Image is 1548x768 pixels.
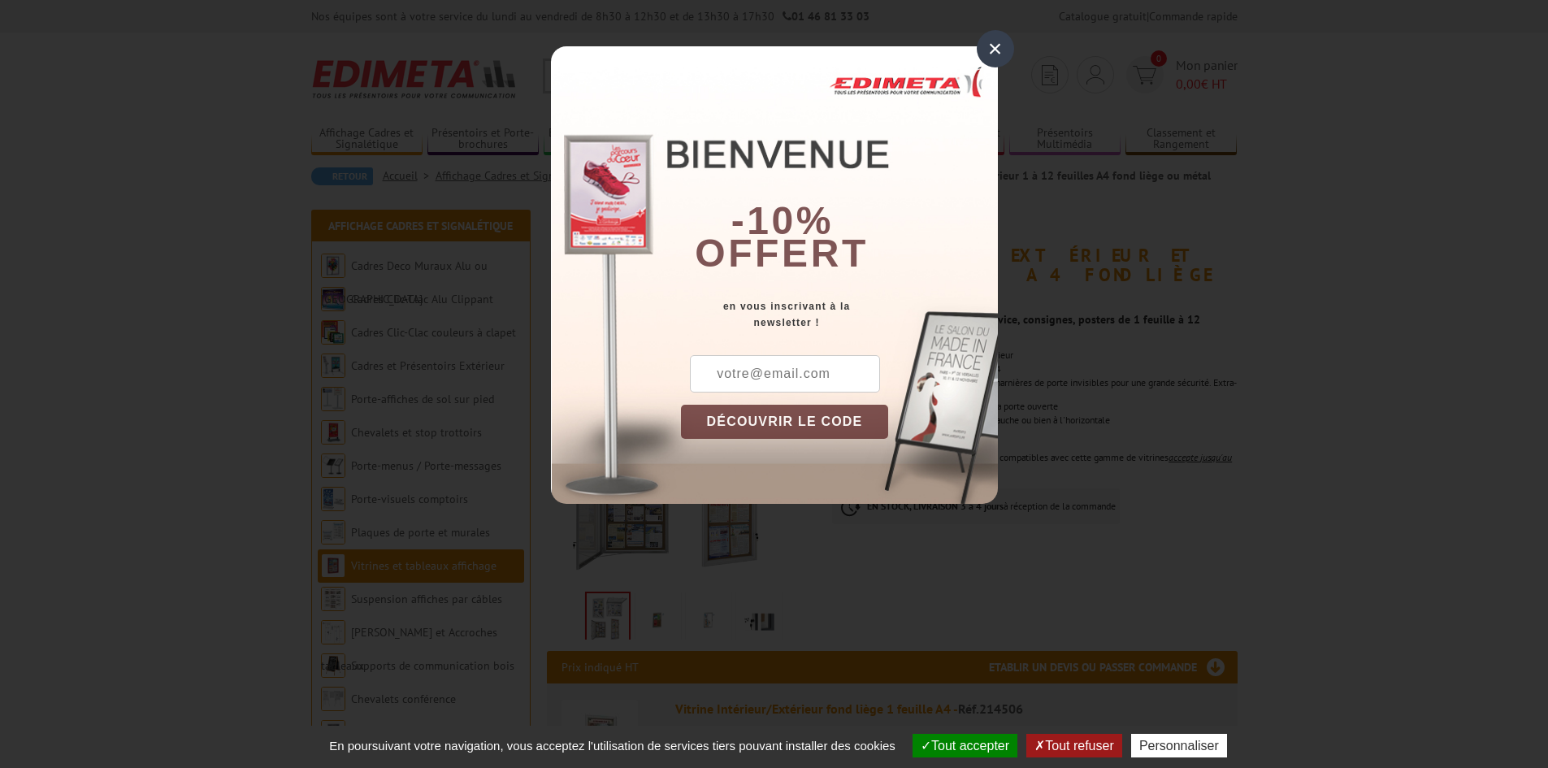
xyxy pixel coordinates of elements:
[690,355,880,393] input: votre@email.com
[321,739,904,753] span: En poursuivant votre navigation, vous acceptez l'utilisation de services tiers pouvant installer ...
[681,405,889,439] button: DÉCOUVRIR LE CODE
[1026,734,1121,757] button: Tout refuser
[1131,734,1227,757] button: Personnaliser (fenêtre modale)
[977,30,1014,67] div: ×
[913,734,1017,757] button: Tout accepter
[695,232,869,275] font: offert
[681,298,998,331] div: en vous inscrivant à la newsletter !
[731,199,834,242] b: -10%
